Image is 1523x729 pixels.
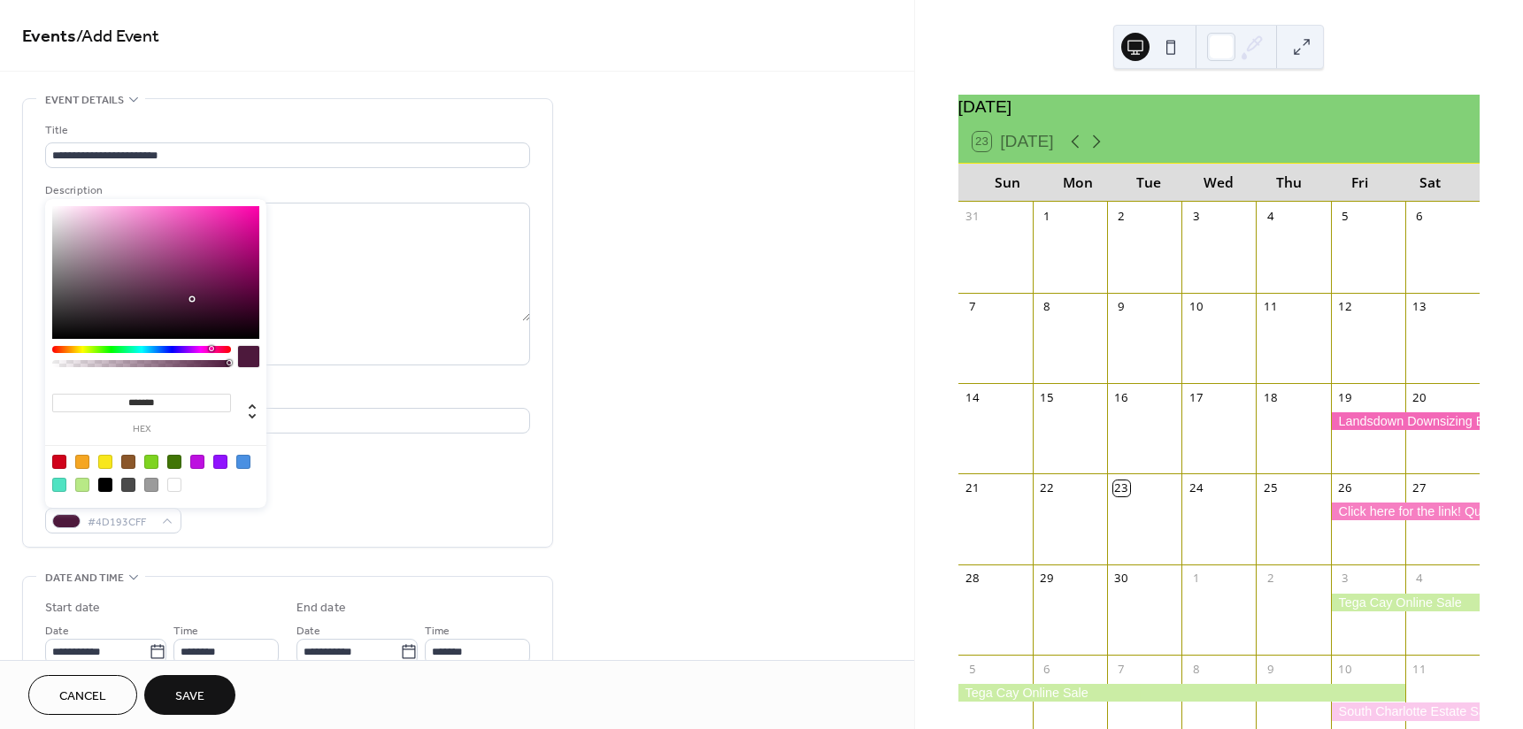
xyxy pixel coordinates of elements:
[1113,208,1129,224] div: 2
[1188,208,1204,224] div: 3
[973,164,1043,202] div: Sun
[144,478,158,492] div: #9B9B9B
[1411,208,1427,224] div: 6
[1113,389,1129,405] div: 16
[1337,661,1353,677] div: 10
[1188,480,1204,496] div: 24
[45,387,527,405] div: Location
[45,569,124,587] span: Date and time
[1411,571,1427,587] div: 4
[296,599,346,618] div: End date
[1188,571,1204,587] div: 1
[1331,503,1480,520] div: Click here for the link! Queens Rd Downsizing Estate Sale
[296,622,320,641] span: Date
[965,480,981,496] div: 21
[1411,389,1427,405] div: 20
[1411,480,1427,496] div: 27
[98,478,112,492] div: #000000
[236,455,250,469] div: #4A90E2
[45,121,527,140] div: Title
[59,687,106,706] span: Cancel
[173,622,198,641] span: Time
[1331,412,1480,430] div: Landsdown Downsizing Estate Sale
[52,478,66,492] div: #50E3C2
[76,19,159,54] span: / Add Event
[1113,480,1129,496] div: 23
[121,455,135,469] div: #8B572A
[1337,480,1353,496] div: 26
[1331,702,1480,720] div: South Charlotte Estate Sale
[22,19,76,54] a: Events
[88,513,153,532] span: #4D193CFF
[1183,164,1254,202] div: Wed
[28,675,137,715] button: Cancel
[965,661,981,677] div: 5
[1039,389,1055,405] div: 15
[1337,208,1353,224] div: 5
[1188,299,1204,315] div: 10
[121,478,135,492] div: #4A4A4A
[75,455,89,469] div: #F5A623
[1331,594,1480,611] div: Tega Cay Online Sale
[1113,661,1129,677] div: 7
[144,455,158,469] div: #7ED321
[965,208,981,224] div: 31
[75,478,89,492] div: #B8E986
[1263,571,1279,587] div: 2
[190,455,204,469] div: #BD10E0
[45,181,527,200] div: Description
[1263,661,1279,677] div: 9
[1039,661,1055,677] div: 6
[1337,571,1353,587] div: 3
[175,687,204,706] span: Save
[1254,164,1325,202] div: Thu
[1395,164,1465,202] div: Sat
[1039,299,1055,315] div: 8
[1263,480,1279,496] div: 25
[1337,389,1353,405] div: 19
[213,455,227,469] div: #9013FE
[1039,208,1055,224] div: 1
[965,389,981,405] div: 14
[1325,164,1396,202] div: Fri
[167,478,181,492] div: #FFFFFF
[1188,661,1204,677] div: 8
[1263,208,1279,224] div: 4
[1039,480,1055,496] div: 22
[965,571,981,587] div: 28
[1188,389,1204,405] div: 17
[1337,299,1353,315] div: 12
[1411,661,1427,677] div: 11
[1113,299,1129,315] div: 9
[52,455,66,469] div: #D0021B
[1042,164,1113,202] div: Mon
[1263,299,1279,315] div: 11
[45,599,100,618] div: Start date
[52,425,231,434] label: hex
[1263,389,1279,405] div: 18
[425,622,450,641] span: Time
[98,455,112,469] div: #F8E71C
[1113,571,1129,587] div: 30
[958,684,1405,702] div: Tega Cay Online Sale
[958,95,1480,120] div: [DATE]
[45,622,69,641] span: Date
[45,91,124,110] span: Event details
[965,299,981,315] div: 7
[1113,164,1184,202] div: Tue
[1411,299,1427,315] div: 13
[167,455,181,469] div: #417505
[1039,571,1055,587] div: 29
[144,675,235,715] button: Save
